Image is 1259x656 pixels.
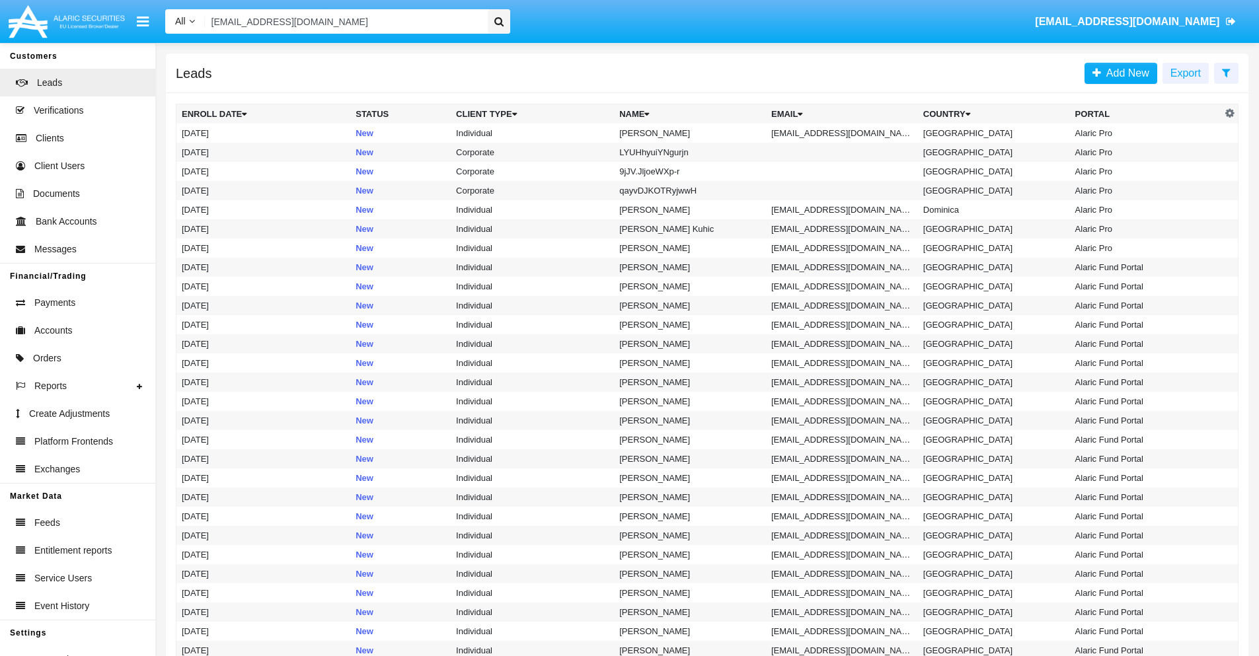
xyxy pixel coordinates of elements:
[176,258,351,277] td: [DATE]
[176,124,351,143] td: [DATE]
[34,242,77,256] span: Messages
[175,16,186,26] span: All
[176,296,351,315] td: [DATE]
[766,296,918,315] td: [EMAIL_ADDRESS][DOMAIN_NAME]
[614,143,766,162] td: LYUHhyuiYNgurjn
[36,131,64,145] span: Clients
[176,622,351,641] td: [DATE]
[350,622,451,641] td: New
[1070,507,1222,526] td: Alaric Fund Portal
[766,334,918,353] td: [EMAIL_ADDRESS][DOMAIN_NAME]
[350,143,451,162] td: New
[176,392,351,411] td: [DATE]
[766,602,918,622] td: [EMAIL_ADDRESS][DOMAIN_NAME]
[350,411,451,430] td: New
[350,507,451,526] td: New
[34,104,83,118] span: Verifications
[451,296,614,315] td: Individual
[1070,219,1222,238] td: Alaric Pro
[34,435,113,449] span: Platform Frontends
[176,526,351,545] td: [DATE]
[350,488,451,507] td: New
[918,200,1070,219] td: Dominica
[176,200,351,219] td: [DATE]
[350,238,451,258] td: New
[918,411,1070,430] td: [GEOGRAPHIC_DATA]
[766,373,918,392] td: [EMAIL_ADDRESS][DOMAIN_NAME]
[614,296,766,315] td: [PERSON_NAME]
[918,277,1070,296] td: [GEOGRAPHIC_DATA]
[918,238,1070,258] td: [GEOGRAPHIC_DATA]
[766,449,918,468] td: [EMAIL_ADDRESS][DOMAIN_NAME]
[918,526,1070,545] td: [GEOGRAPHIC_DATA]
[918,373,1070,392] td: [GEOGRAPHIC_DATA]
[1070,200,1222,219] td: Alaric Pro
[614,124,766,143] td: [PERSON_NAME]
[451,219,614,238] td: Individual
[614,277,766,296] td: [PERSON_NAME]
[766,277,918,296] td: [EMAIL_ADDRESS][DOMAIN_NAME]
[1163,63,1209,84] button: Export
[350,353,451,373] td: New
[918,583,1070,602] td: [GEOGRAPHIC_DATA]
[1070,238,1222,258] td: Alaric Pro
[350,277,451,296] td: New
[350,181,451,200] td: New
[918,181,1070,200] td: [GEOGRAPHIC_DATA]
[451,124,614,143] td: Individual
[350,392,451,411] td: New
[176,277,351,296] td: [DATE]
[1070,277,1222,296] td: Alaric Fund Portal
[1070,430,1222,449] td: Alaric Fund Portal
[1070,488,1222,507] td: Alaric Fund Portal
[451,238,614,258] td: Individual
[33,187,80,201] span: Documents
[176,181,351,200] td: [DATE]
[176,411,351,430] td: [DATE]
[350,526,451,545] td: New
[614,507,766,526] td: [PERSON_NAME]
[766,468,918,488] td: [EMAIL_ADDRESS][DOMAIN_NAME]
[766,507,918,526] td: [EMAIL_ADDRESS][DOMAIN_NAME]
[176,468,351,488] td: [DATE]
[766,124,918,143] td: [EMAIL_ADDRESS][DOMAIN_NAME]
[1070,353,1222,373] td: Alaric Fund Portal
[34,544,112,558] span: Entitlement reports
[176,315,351,334] td: [DATE]
[1070,181,1222,200] td: Alaric Pro
[766,564,918,583] td: [EMAIL_ADDRESS][DOMAIN_NAME]
[766,526,918,545] td: [EMAIL_ADDRESS][DOMAIN_NAME]
[350,449,451,468] td: New
[176,353,351,373] td: [DATE]
[7,2,127,41] img: Logo image
[451,449,614,468] td: Individual
[614,430,766,449] td: [PERSON_NAME]
[451,277,614,296] td: Individual
[165,15,205,28] a: All
[1070,315,1222,334] td: Alaric Fund Portal
[614,564,766,583] td: [PERSON_NAME]
[766,238,918,258] td: [EMAIL_ADDRESS][DOMAIN_NAME]
[918,564,1070,583] td: [GEOGRAPHIC_DATA]
[918,162,1070,181] td: [GEOGRAPHIC_DATA]
[614,583,766,602] td: [PERSON_NAME]
[918,622,1070,641] td: [GEOGRAPHIC_DATA]
[614,411,766,430] td: [PERSON_NAME]
[614,392,766,411] td: [PERSON_NAME]
[1070,373,1222,392] td: Alaric Fund Portal
[918,334,1070,353] td: [GEOGRAPHIC_DATA]
[766,583,918,602] td: [EMAIL_ADDRESS][DOMAIN_NAME]
[350,219,451,238] td: New
[918,545,1070,564] td: [GEOGRAPHIC_DATA]
[451,507,614,526] td: Individual
[350,583,451,602] td: New
[176,104,351,124] th: Enroll Date
[451,564,614,583] td: Individual
[918,258,1070,277] td: [GEOGRAPHIC_DATA]
[176,583,351,602] td: [DATE]
[766,315,918,334] td: [EMAIL_ADDRESS][DOMAIN_NAME]
[614,468,766,488] td: [PERSON_NAME]
[350,296,451,315] td: New
[451,468,614,488] td: Individual
[1029,3,1242,40] a: [EMAIL_ADDRESS][DOMAIN_NAME]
